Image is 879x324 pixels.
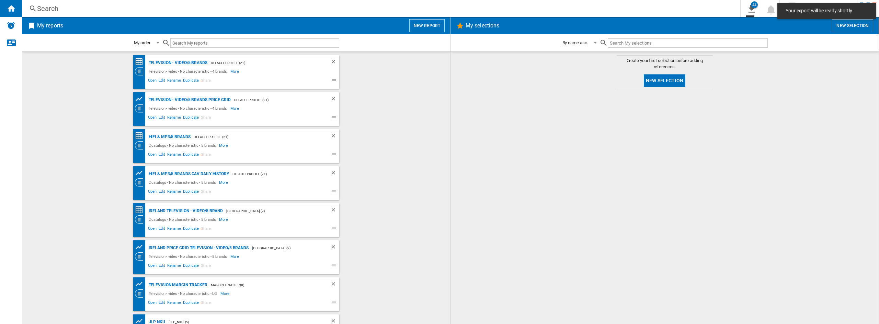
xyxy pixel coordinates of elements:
div: IRELAND Price grid Television - video/5 brands [147,244,249,252]
div: Category View [135,178,147,187]
div: - [GEOGRAPHIC_DATA] (9) [249,244,317,252]
span: Edit [158,114,166,122]
span: Your export will be ready shortly [784,8,870,14]
div: Price Matrix [135,206,147,214]
div: Category View [135,215,147,224]
span: Duplicate [182,262,200,271]
button: New selection [644,74,685,87]
span: Duplicate [182,299,200,308]
div: - margin tracker (8) [207,281,316,289]
div: - [GEOGRAPHIC_DATA] (9) [223,207,316,215]
div: - Default profile (21) [231,96,317,104]
div: - Default profile (21) [191,133,317,141]
div: Category View [135,141,147,149]
span: Rename [166,188,182,196]
span: More [219,215,229,224]
span: Open [147,151,158,159]
span: Open [147,299,158,308]
span: Duplicate [182,225,200,233]
div: Product prices grid [135,280,147,288]
input: Search My reports [170,38,339,48]
span: More [230,104,240,112]
div: Television - video - No characteristic - 4 brands [147,104,230,112]
div: Price Matrix [135,58,147,66]
div: 2 catalogs - No characteristic - 5 brands [147,215,219,224]
div: Television - video - No characteristic - 5 brands [147,252,230,261]
div: My order [134,40,150,45]
span: Share [200,151,212,159]
span: Edit [158,151,166,159]
div: 2 catalogs - No characteristic - 5 brands [147,141,219,149]
span: Open [147,77,158,85]
span: Edit [158,225,166,233]
div: 44 [751,1,758,8]
div: - Default profile (21) [207,59,317,67]
span: Open [147,114,158,122]
span: Share [200,114,212,122]
div: Price Matrix [135,132,147,140]
span: Share [200,262,212,271]
div: Product prices grid [135,169,147,177]
span: Rename [166,262,182,271]
span: More [219,178,229,187]
button: New report [409,19,445,32]
span: Duplicate [182,151,200,159]
div: Product prices grid [135,95,147,103]
input: Search My selections [608,38,767,48]
span: Rename [166,114,182,122]
div: Television - video/5 brands [147,59,207,67]
span: Open [147,225,158,233]
div: Delete [330,170,339,178]
div: Search [37,4,722,13]
div: IRELAND Television - video/5 brand [147,207,223,215]
div: Delete [330,133,339,141]
span: More [219,141,229,149]
span: Edit [158,77,166,85]
span: Edit [158,299,166,308]
div: Delete [330,207,339,215]
span: Rename [166,225,182,233]
span: Share [200,299,212,308]
div: Television - video - No characteristic - LG [147,289,221,298]
span: More [220,289,230,298]
span: Rename [166,299,182,308]
span: Share [200,77,212,85]
span: Open [147,188,158,196]
div: Hifi & mp3/5 brands CAV Daily History [147,170,229,178]
div: Delete [330,281,339,289]
span: More [230,252,240,261]
span: Create your first selection before adding references. [617,58,713,70]
span: Rename [166,151,182,159]
button: New selection [832,19,873,32]
div: Delete [330,244,339,252]
span: Duplicate [182,77,200,85]
span: Duplicate [182,114,200,122]
span: Edit [158,188,166,196]
img: alerts-logo.svg [7,21,15,29]
div: Television - video/5 brands price grid [147,96,231,104]
div: Category View [135,67,147,75]
div: 2 catalogs - No characteristic - 5 brands [147,178,219,187]
span: More [230,67,240,75]
div: Delete [330,96,339,104]
div: Category View [135,289,147,298]
div: - Default profile (21) [229,170,317,178]
h2: My reports [36,19,65,32]
div: Category View [135,104,147,112]
span: Edit [158,262,166,271]
div: Product prices grid [135,243,147,251]
div: By name asc. [562,40,588,45]
div: Delete [330,59,339,67]
span: Open [147,262,158,271]
span: Share [200,225,212,233]
div: Hifi & mp3/5 brands [147,133,191,141]
h2: My selections [464,19,501,32]
span: Duplicate [182,188,200,196]
div: Television margin tracker [147,281,208,289]
span: Rename [166,77,182,85]
div: Television - video - No characteristic - 4 brands [147,67,230,75]
div: Category View [135,252,147,261]
span: Share [200,188,212,196]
